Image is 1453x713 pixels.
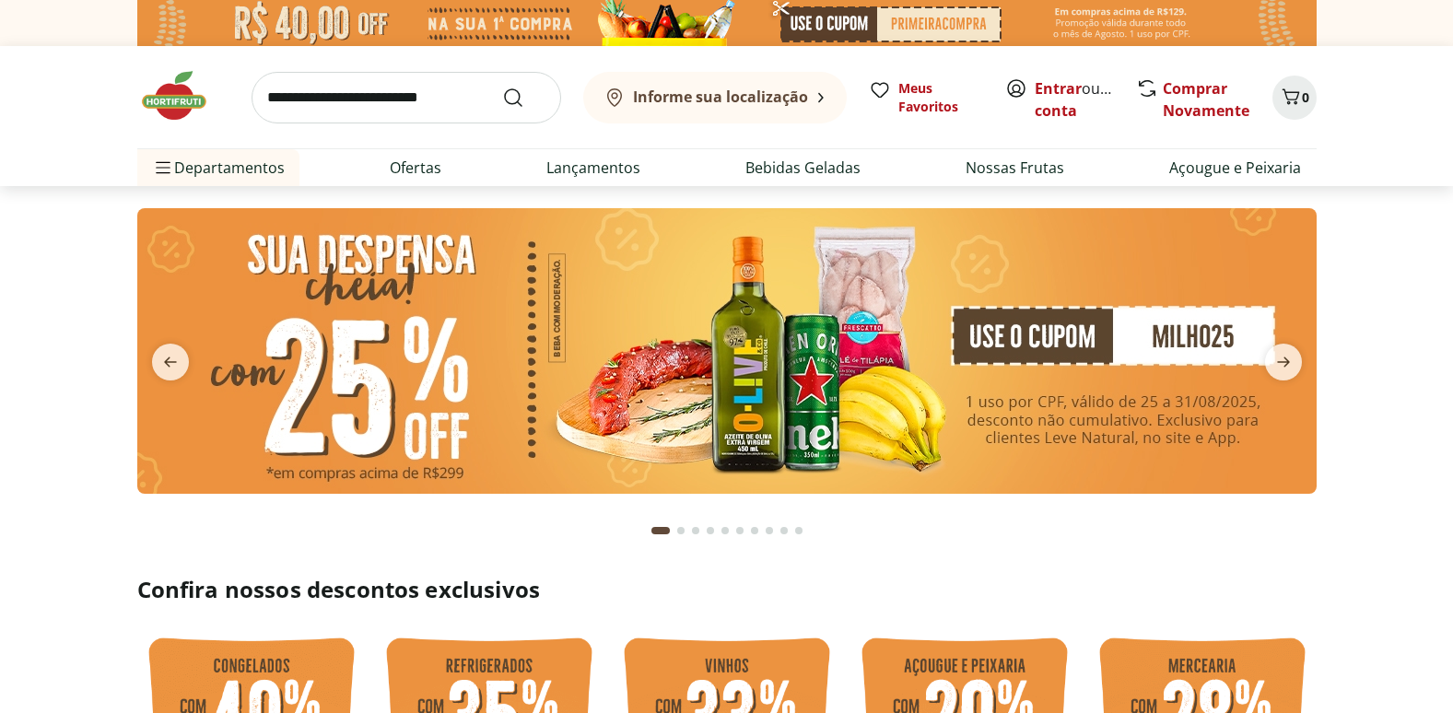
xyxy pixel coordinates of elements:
button: Go to page 7 from fs-carousel [747,508,762,553]
span: ou [1035,77,1117,122]
button: Go to page 8 from fs-carousel [762,508,777,553]
a: Entrar [1035,78,1082,99]
a: Açougue e Peixaria [1169,157,1301,179]
button: next [1250,344,1317,380]
a: Meus Favoritos [869,79,983,116]
img: Hortifruti [137,68,229,123]
button: Current page from fs-carousel [648,508,674,553]
button: Go to page 4 from fs-carousel [703,508,718,553]
a: Nossas Frutas [966,157,1064,179]
img: cupom [137,208,1317,494]
button: Go to page 3 from fs-carousel [688,508,703,553]
button: Go to page 6 from fs-carousel [732,508,747,553]
span: Meus Favoritos [898,79,983,116]
a: Ofertas [390,157,441,179]
button: Go to page 2 from fs-carousel [674,508,688,553]
button: Go to page 5 from fs-carousel [718,508,732,553]
span: Departamentos [152,146,285,190]
h2: Confira nossos descontos exclusivos [137,575,1317,604]
a: Comprar Novamente [1163,78,1249,121]
button: previous [137,344,204,380]
a: Lançamentos [546,157,640,179]
button: Informe sua localização [583,72,847,123]
a: Bebidas Geladas [745,157,861,179]
button: Menu [152,146,174,190]
button: Go to page 10 from fs-carousel [791,508,806,553]
button: Go to page 9 from fs-carousel [777,508,791,553]
button: Carrinho [1272,76,1317,120]
input: search [252,72,561,123]
a: Criar conta [1035,78,1136,121]
span: 0 [1302,88,1309,106]
b: Informe sua localização [633,87,808,107]
button: Submit Search [502,87,546,109]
